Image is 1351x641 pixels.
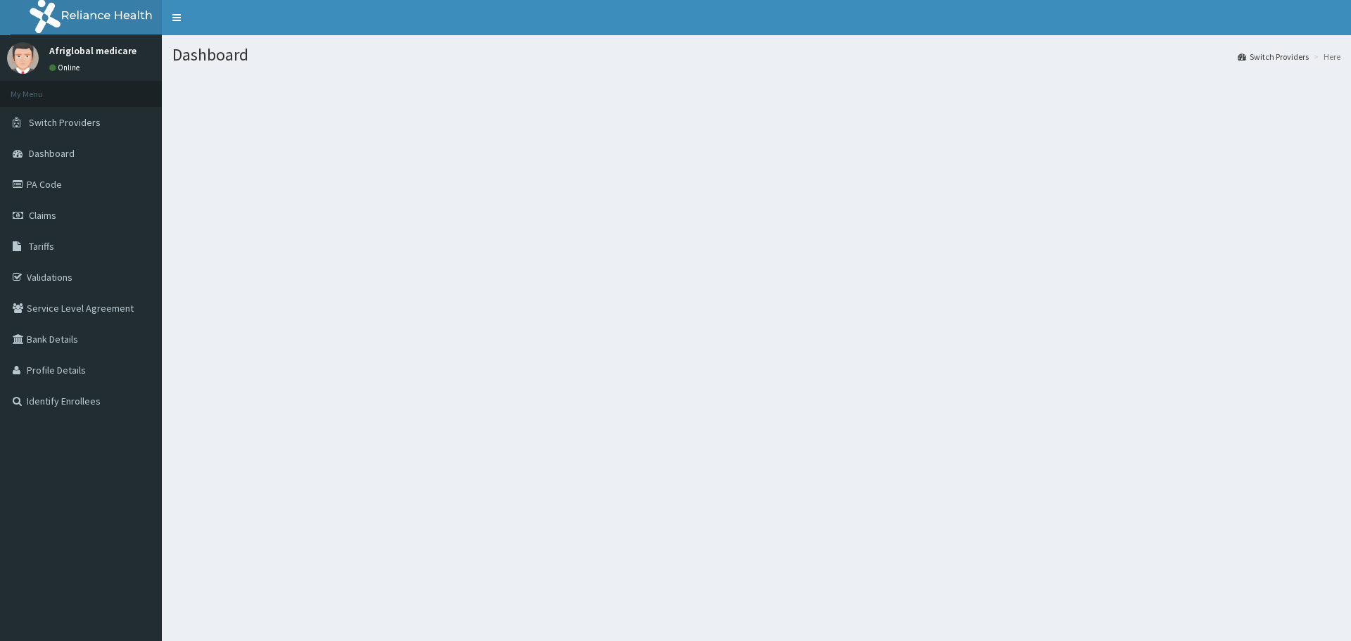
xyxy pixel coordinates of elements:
[29,147,75,160] span: Dashboard
[29,116,101,129] span: Switch Providers
[49,63,83,72] a: Online
[29,209,56,222] span: Claims
[7,42,39,74] img: User Image
[172,46,1340,64] h1: Dashboard
[1310,51,1340,63] li: Here
[49,46,137,56] p: Afriglobal medicare
[1238,51,1309,63] a: Switch Providers
[29,240,54,253] span: Tariffs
